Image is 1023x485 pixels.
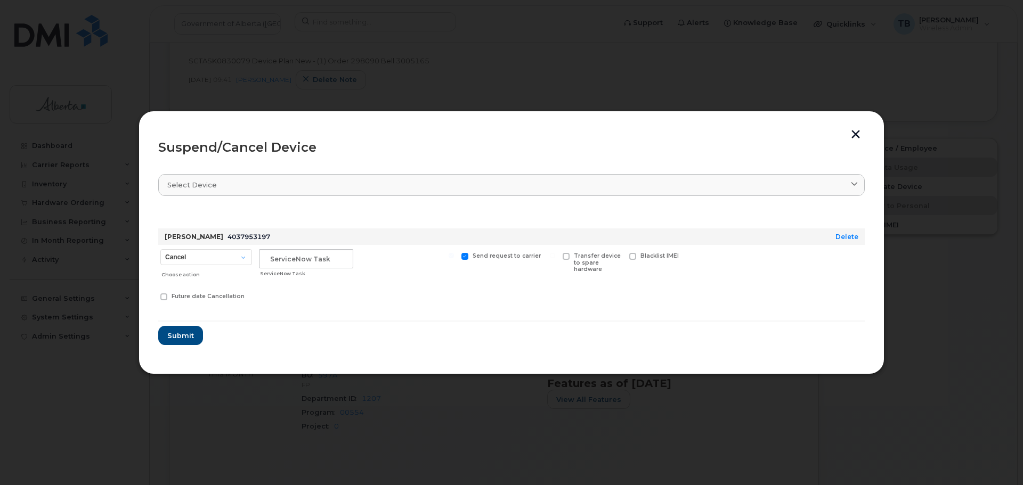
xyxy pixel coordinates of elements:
[228,233,270,241] span: 4037953197
[172,293,245,300] span: Future date Cancellation
[165,233,223,241] strong: [PERSON_NAME]
[835,233,858,241] a: Delete
[260,269,353,278] div: ServiceNow Task
[158,141,865,154] div: Suspend/Cancel Device
[161,266,252,279] div: Choose action
[167,331,194,341] span: Submit
[449,253,454,258] input: Send request to carrier
[167,180,217,190] span: Select device
[473,252,541,259] span: Send request to carrier
[616,253,622,258] input: Blacklist IMEI
[158,326,203,345] button: Submit
[550,253,555,258] input: Transfer device to spare hardware
[259,249,353,268] input: ServiceNow Task
[158,174,865,196] a: Select device
[640,252,679,259] span: Blacklist IMEI
[574,252,621,273] span: Transfer device to spare hardware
